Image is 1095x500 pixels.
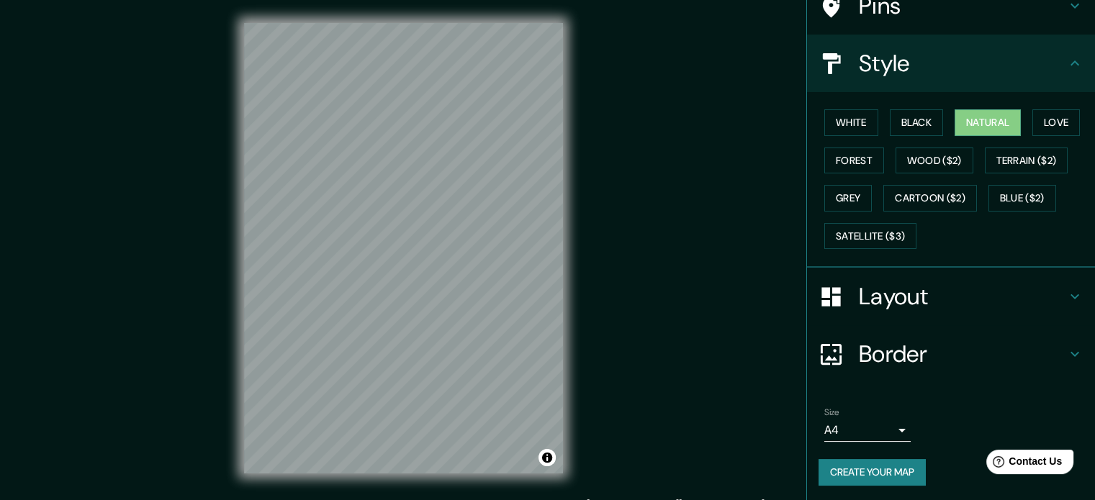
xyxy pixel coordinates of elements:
button: Blue ($2) [988,185,1056,212]
button: Love [1032,109,1080,136]
div: Layout [807,268,1095,325]
button: White [824,109,878,136]
div: Style [807,35,1095,92]
button: Forest [824,147,884,174]
iframe: Help widget launcher [967,444,1079,484]
button: Black [890,109,944,136]
h4: Border [859,340,1066,368]
button: Toggle attribution [539,449,556,466]
div: Border [807,325,1095,383]
canvas: Map [244,23,563,473]
h4: Style [859,49,1066,78]
button: Grey [824,185,872,212]
button: Wood ($2) [896,147,973,174]
button: Satellite ($3) [824,223,916,250]
button: Natural [955,109,1021,136]
button: Create your map [819,459,926,486]
button: Cartoon ($2) [883,185,977,212]
h4: Layout [859,282,1066,311]
div: A4 [824,419,911,442]
label: Size [824,406,839,419]
button: Terrain ($2) [985,147,1068,174]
